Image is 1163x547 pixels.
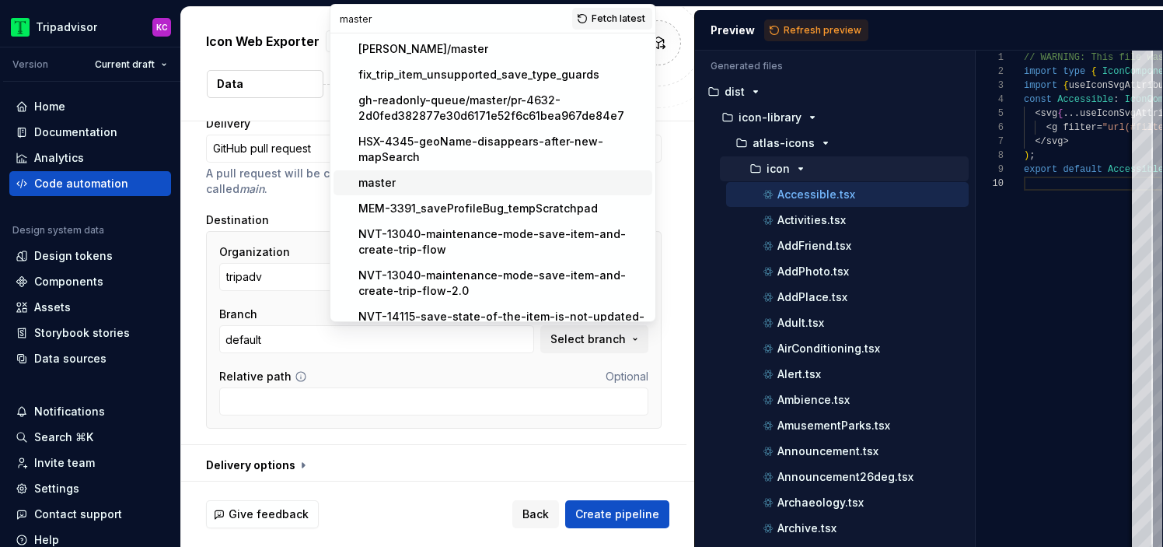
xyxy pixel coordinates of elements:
[711,23,755,38] div: Preview
[711,60,959,72] p: Generated files
[206,116,250,131] label: Delivery
[36,19,97,35] div: Tripadvisor
[777,496,864,509] p: Archaeology.tsx
[12,58,48,71] div: Version
[714,135,969,152] button: atlas-icons
[206,500,319,528] button: Give feedback
[34,150,84,166] div: Analytics
[226,269,262,285] div: tripadv
[229,507,309,522] span: Give feedback
[9,476,171,501] a: Settings
[726,417,969,434] button: AmusementParks.tsx
[1057,108,1063,119] span: {
[777,188,855,201] p: Accessible.tsx
[1041,108,1058,119] span: svg
[764,19,868,41] button: Refresh preview
[34,455,95,471] div: Invite team
[34,507,122,522] div: Contact support
[726,237,969,254] button: AddFriend.tsx
[358,134,646,165] div: HSX-4345-geoName-disappears-after-new-mapSearch
[726,212,969,229] button: Activities.tsx
[753,137,815,149] p: atlas-icons
[1029,150,1035,161] span: ;
[726,366,969,383] button: Alert.tsx
[358,268,646,299] div: NVT-13040-maintenance-mode-save-item-and-create-trip-flow-2.0
[1024,164,1057,175] span: export
[777,522,836,535] p: Archive.tsx
[9,269,171,294] a: Components
[726,314,969,331] button: Adult.tsx
[358,309,646,340] div: NVT-14115-save-state-of-the-item-is-not-updated-on-saves-tab-after-removing-it-from-itinerary
[725,86,745,98] p: dist
[9,451,171,475] a: Invite team
[1024,80,1057,91] span: import
[219,325,534,353] input: Enter a branch name or select a branch
[34,176,128,191] div: Code automation
[34,300,71,315] div: Assets
[330,33,655,321] div: Search branches...
[512,500,559,528] button: Back
[976,177,1004,191] div: 10
[34,248,113,264] div: Design tokens
[726,391,969,408] button: Ambience.tsx
[777,317,824,329] p: Adult.tsx
[726,443,969,460] button: Announcement.tsx
[550,331,626,347] span: Select branch
[726,494,969,511] button: Archaeology.tsx
[540,325,648,353] button: Select branch
[9,94,171,119] a: Home
[1036,136,1046,147] span: </
[9,295,171,320] a: Assets
[777,214,846,226] p: Activities.tsx
[239,182,264,195] i: main
[976,79,1004,93] div: 3
[777,419,890,432] p: AmusementParks.tsx
[217,76,243,92] p: Data
[1063,108,1081,119] span: ...
[976,65,1004,79] div: 2
[9,399,171,424] button: Notifications
[34,404,105,419] div: Notifications
[9,244,171,268] a: Design tokens
[1036,108,1041,119] span: <
[9,146,171,170] a: Analytics
[726,263,969,280] button: AddPhoto.tsx
[206,212,269,228] label: Destination
[12,224,104,237] div: Design system data
[207,70,323,98] button: Data
[1113,94,1119,105] span: :
[777,342,880,355] p: AirConditioning.tsx
[1052,122,1097,133] span: g filter
[726,186,969,203] button: Accessible.tsx
[777,368,821,380] p: Alert.tsx
[726,520,969,537] button: Archive.tsx
[777,265,849,278] p: AddPhoto.tsx
[9,425,171,450] button: Search ⌘K
[726,468,969,486] button: Announcement26deg.tsx
[1024,66,1057,77] span: import
[572,8,652,30] button: Fetch latest
[358,93,646,124] div: gh-readonly-queue/master/pr-4632-2d0fed382877e30d6171e52f6c61bea967de84e7
[777,445,878,458] p: Announcement.tsx
[358,41,488,57] div: [PERSON_NAME]/master
[206,32,320,51] p: Icon Web Exporter
[9,321,171,345] a: Storybook stories
[9,120,171,145] a: Documentation
[777,240,851,252] p: AddFriend.tsx
[1097,122,1102,133] span: =
[156,21,168,33] div: KC
[34,124,117,140] div: Documentation
[3,10,177,44] button: TripadvisorKC
[1024,94,1052,105] span: const
[976,93,1004,107] div: 4
[784,24,861,37] span: Refresh preview
[34,99,65,114] div: Home
[976,51,1004,65] div: 1
[777,291,847,303] p: AddPlace.tsx
[1063,66,1086,77] span: type
[9,171,171,196] a: Code automation
[720,160,969,177] button: icon
[976,121,1004,135] div: 6
[95,58,155,71] span: Current draft
[522,507,549,522] span: Back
